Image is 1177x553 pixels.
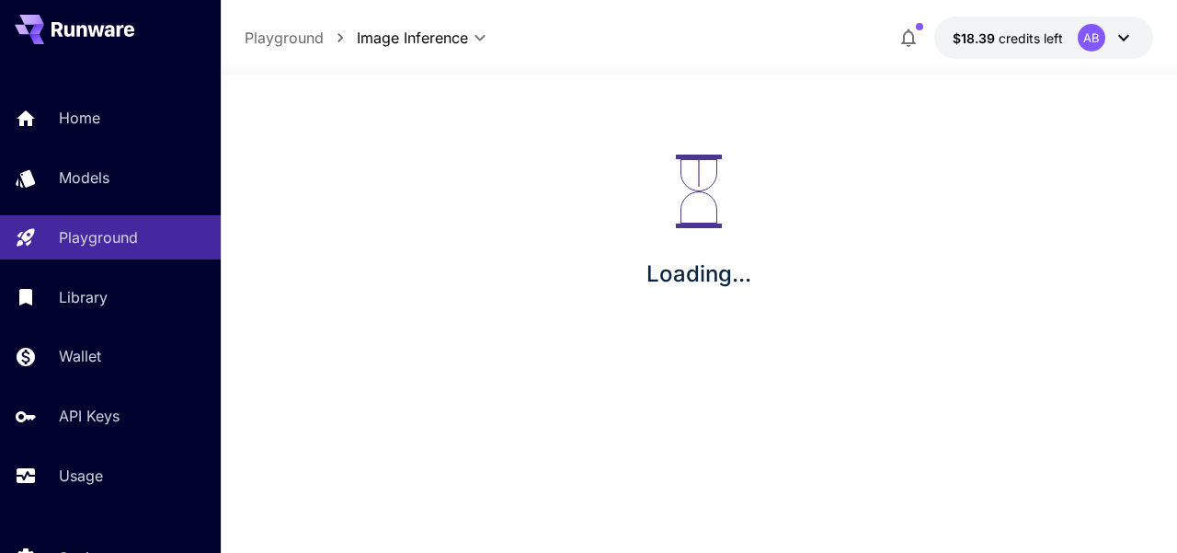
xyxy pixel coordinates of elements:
[59,167,109,189] p: Models
[59,345,101,367] p: Wallet
[934,17,1153,59] button: $18.38699AB
[646,258,751,291] p: Loading...
[245,27,324,49] a: Playground
[59,286,108,308] p: Library
[999,30,1063,46] span: credits left
[59,465,103,487] p: Usage
[357,27,468,49] span: Image Inference
[245,27,357,49] nav: breadcrumb
[953,29,1063,48] div: $18.38699
[59,107,100,129] p: Home
[953,30,999,46] span: $18.39
[59,226,138,248] p: Playground
[1078,24,1105,52] div: AB
[59,405,120,427] p: API Keys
